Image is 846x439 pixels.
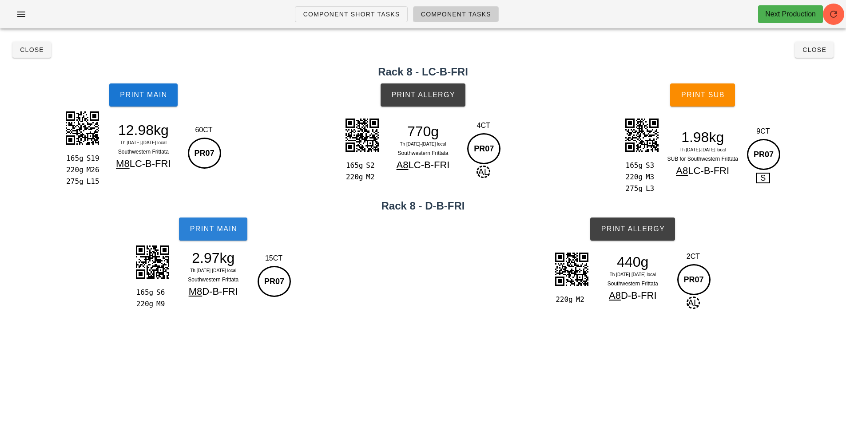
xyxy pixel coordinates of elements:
button: Close [795,42,834,58]
span: S [756,173,770,183]
div: M3 [642,171,660,183]
img: BWrmvX9GIarSiKJIT1DPS+TA+IgeYkLE8iGVQeRctY4VAu6gCMdkdCU3v7ItgD+JUEdvUoAIk8opi7wwU80EJJIDWScTo15et... [60,106,104,150]
div: 220g [624,171,642,183]
span: Th [DATE]-[DATE] local [190,268,236,273]
span: LC-B-FRI [130,158,171,169]
span: Component Short Tasks [302,11,400,18]
span: M8 [116,158,130,169]
div: 440g [594,255,671,269]
div: M9 [153,298,171,310]
div: Southwestern Frittata [594,279,671,288]
button: Close [12,42,51,58]
div: PR07 [677,264,711,295]
div: S3 [642,160,660,171]
div: 12.98kg [105,123,182,137]
div: L3 [642,183,660,194]
span: Th [DATE]-[DATE] local [400,142,446,146]
span: D-B-FRI [202,286,238,297]
button: Print Main [109,83,178,107]
div: 165g [624,160,642,171]
span: Component Tasks [421,11,491,18]
span: Print Allergy [391,91,455,99]
div: Southwestern Frittata [105,147,182,156]
a: Component Short Tasks [295,6,407,22]
button: Print Sub [670,83,735,107]
div: Southwestern Frittata [385,149,462,158]
div: 165g [135,287,153,298]
span: D-B-FRI [621,290,657,301]
div: 165g [64,153,83,164]
div: 15CT [255,253,292,264]
span: AL [687,297,700,309]
div: 770g [385,125,462,138]
button: Print Allergy [590,218,675,241]
img: 5z2o4Pth3WU70qJlGarMjRgWK+EmuYEggBAhQ6WOBgHf7YUKiWRWD+EBKomPj9JPWDCFikKZLbAhMUoLITYBqEyDL7x6SoHCi... [620,113,664,157]
div: 220g [554,294,572,305]
img: 68qZFpIMg6TSjaQ4LSt7uyvASI6HzrRkreoau8iQAhk8rxqg289h5AEIzG6eoU6+agwSTyZ9Lb0EAO5K7C9QlQIZAerTZ1UFz... [340,113,384,157]
div: 9CT [745,126,782,137]
span: A8 [676,165,688,176]
span: Th [DATE]-[DATE] local [679,147,726,152]
div: 60CT [186,125,222,135]
div: 275g [64,176,83,187]
div: M2 [572,294,591,305]
span: Close [20,46,44,53]
div: 1.98kg [664,131,741,144]
div: Southwestern Frittata [175,275,252,284]
span: Print Main [189,225,237,233]
div: SUB for Southwestern Frittata [664,154,741,163]
div: 2.97kg [175,251,252,265]
div: S2 [362,160,381,171]
span: AL [477,166,490,178]
button: Print Allergy [381,83,465,107]
div: 275g [624,183,642,194]
div: PR07 [258,266,291,297]
div: 220g [64,164,83,176]
img: iihgIESlgzYGclBsspWBEJUO2hjIQbHJVgZCVDpoYyAHxSZbGQhR6aCNgRwUm2xlIESlgzYGclBsstU3L3JlPqP2EGYAAAAAS... [130,240,175,284]
div: 220g [344,171,362,183]
div: 2CT [675,251,712,262]
span: Print Allergy [600,225,665,233]
div: L15 [83,176,101,187]
span: M8 [189,286,203,297]
div: M26 [83,164,101,176]
span: Print Main [119,91,167,99]
span: Print Sub [681,91,725,99]
div: 4CT [465,120,502,131]
span: A8 [609,290,621,301]
div: PR07 [747,139,780,170]
div: PR07 [467,133,500,164]
div: S6 [153,287,171,298]
img: dsoyEFC+TpcsEmFk7j+9DtFBvckobeqA5ZMJEYysqY7b6tCgTlnkRbKlZBHxyGiZWYcMEwYSqOQMeRUmXbLUaCYRTEBlbE70H... [549,247,594,291]
div: S19 [83,153,101,164]
span: A8 [397,159,409,170]
span: LC-B-FRI [409,159,450,170]
span: Th [DATE]-[DATE] local [120,140,167,145]
div: 165g [344,160,362,171]
div: M2 [362,171,381,183]
button: Print Main [179,218,247,241]
div: PR07 [188,138,221,169]
h2: Rack 8 - LC-B-FRI [5,64,841,80]
span: Close [802,46,826,53]
div: 220g [135,298,153,310]
span: Th [DATE]-[DATE] local [610,272,656,277]
div: Next Production [765,9,816,20]
h2: Rack 8 - D-B-FRI [5,198,841,214]
a: Component Tasks [413,6,499,22]
span: LC-B-FRI [688,165,729,176]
